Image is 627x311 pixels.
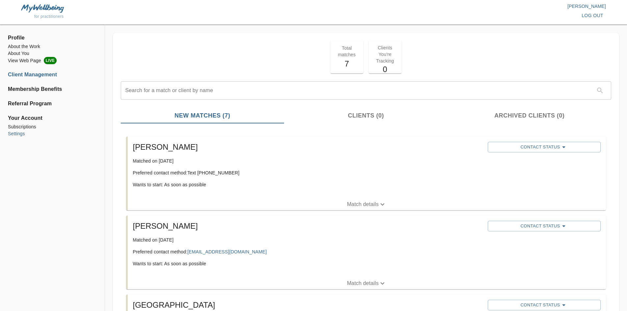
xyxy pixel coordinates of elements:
p: Match details [347,279,379,287]
span: log out [582,12,603,20]
span: for practitioners [34,14,64,19]
span: New Matches (7) [125,111,280,120]
li: View Web Page [8,57,97,64]
span: Contact Status [491,301,597,309]
a: Client Management [8,71,97,79]
span: Contact Status [491,143,597,151]
button: log out [579,10,606,22]
p: [PERSON_NAME] [314,3,606,10]
h5: 7 [334,59,359,69]
h5: [GEOGRAPHIC_DATA] [133,300,483,310]
a: Subscriptions [8,123,97,130]
p: Match details [347,200,379,208]
a: Settings [8,130,97,137]
a: Referral Program [8,100,97,108]
img: MyWellbeing [21,4,64,13]
p: Matched on [DATE] [133,158,483,164]
p: Matched on [DATE] [133,237,483,243]
span: Archived Clients (0) [452,111,607,120]
span: Contact Status [491,222,597,230]
p: Wants to start: As soon as possible [133,181,483,188]
button: Contact Status [488,142,601,152]
a: About the Work [8,43,97,50]
p: Wants to start: As soon as possible [133,260,483,267]
p: Clients You're Tracking [373,44,398,64]
h5: 0 [373,64,398,75]
p: Total matches [334,45,359,58]
h5: [PERSON_NAME] [133,142,483,152]
a: [EMAIL_ADDRESS][DOMAIN_NAME] [187,249,267,254]
button: Match details [128,198,606,210]
span: Your Account [8,114,97,122]
a: View Web PageLIVE [8,57,97,64]
a: About You [8,50,97,57]
span: LIVE [44,57,57,64]
span: Profile [8,34,97,42]
span: Clients (0) [288,111,444,120]
button: Contact Status [488,300,601,310]
p: Preferred contact method: Text [PHONE_NUMBER] [133,169,483,176]
h5: [PERSON_NAME] [133,221,483,231]
p: Preferred contact method: [133,248,483,255]
button: Contact Status [488,221,601,231]
a: Membership Benefits [8,85,97,93]
button: Match details [128,277,606,289]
